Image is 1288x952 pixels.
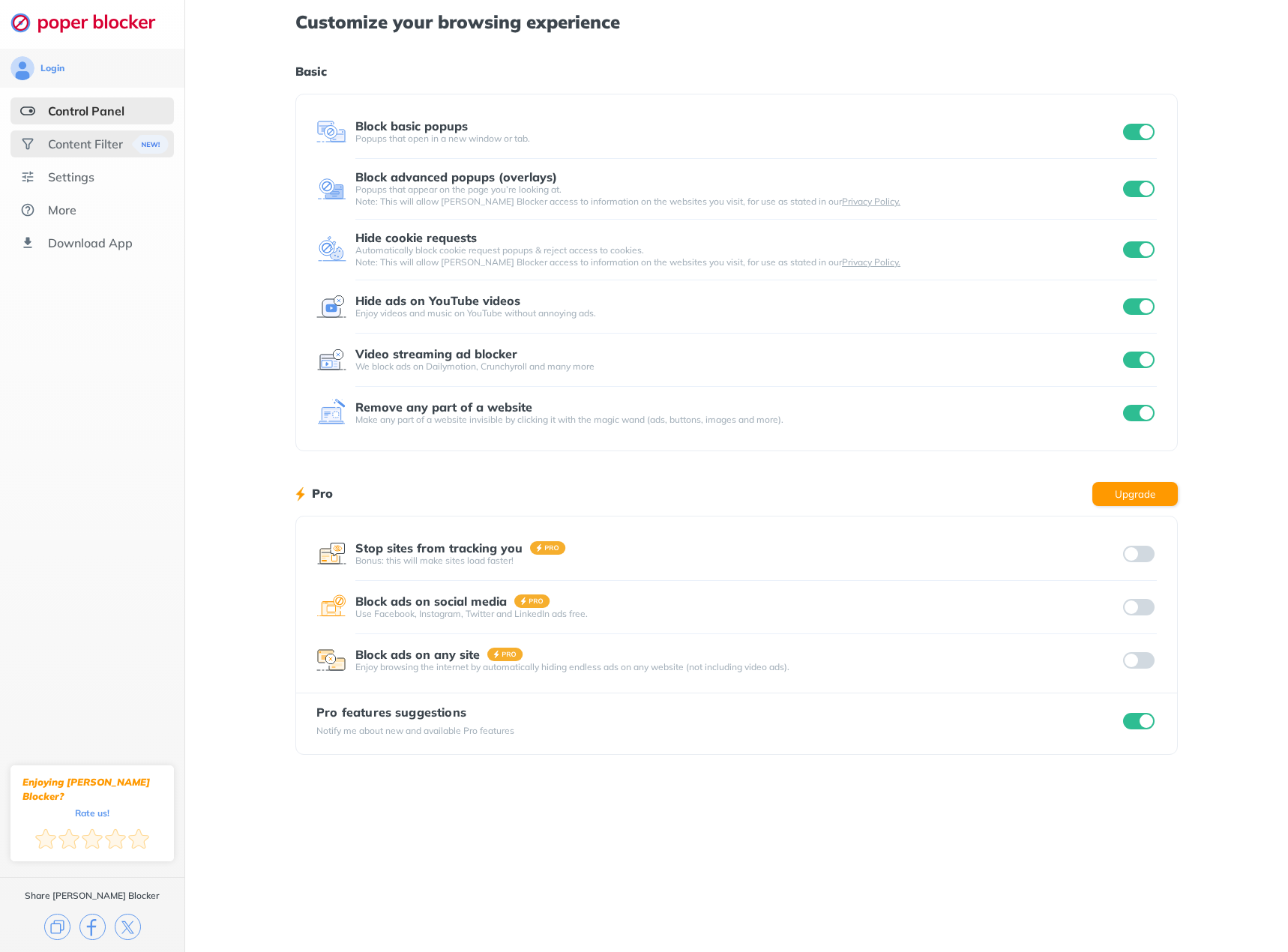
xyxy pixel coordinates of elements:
[316,645,346,675] img: feature icon
[20,202,35,217] img: about.svg
[355,555,1120,567] div: Bonus: this will make sites load faster!
[530,541,566,555] img: pro-badge.svg
[48,103,124,118] div: Control Panel
[22,775,162,804] div: Enjoying [PERSON_NAME] Blocker?
[487,648,523,661] img: pro-badge.svg
[316,592,346,622] img: feature icon
[20,103,35,118] img: features-selected.svg
[316,292,346,322] img: feature icon
[316,398,346,428] img: feature icon
[355,347,517,361] div: Video streaming ad blocker
[316,725,514,737] div: Notify me about new and available Pro features
[514,594,550,608] img: pro-badge.svg
[355,594,507,608] div: Block ads on social media
[316,705,514,719] div: Pro features suggestions
[312,483,333,503] h1: Pro
[316,539,346,569] img: feature icon
[355,170,557,184] div: Block advanced popups (overlays)
[48,169,94,184] div: Settings
[355,307,1120,319] div: Enjoy videos and music on YouTube without annoying ads.
[316,174,346,204] img: feature icon
[10,56,34,80] img: avatar.svg
[48,202,76,217] div: More
[295,61,1178,81] h1: Basic
[355,608,1120,620] div: Use Facebook, Instagram, Twitter and LinkedIn ads free.
[842,256,900,268] a: Privacy Policy.
[75,810,109,816] div: Rate us!
[20,136,35,151] img: social.svg
[79,914,106,940] img: facebook.svg
[20,169,35,184] img: settings.svg
[355,541,523,555] div: Stop sites from tracking you
[355,414,1120,426] div: Make any part of a website invisible by clicking it with the magic wand (ads, buttons, images and...
[355,661,1120,673] div: Enjoy browsing the internet by automatically hiding endless ads on any website (not including vid...
[355,133,1120,145] div: Popups that open in a new window or tab.
[842,196,900,207] a: Privacy Policy.
[355,244,1120,268] div: Automatically block cookie request popups & reject access to cookies. Note: This will allow [PERS...
[316,117,346,147] img: feature icon
[355,361,1120,373] div: We block ads on Dailymotion, Crunchyroll and many more
[1092,482,1178,506] button: Upgrade
[355,231,477,244] div: Hide cookie requests
[355,184,1120,208] div: Popups that appear on the page you’re looking at. Note: This will allow [PERSON_NAME] Blocker acc...
[48,235,133,250] div: Download App
[355,648,480,661] div: Block ads on any site
[40,62,64,74] div: Login
[115,914,141,940] img: x.svg
[10,12,172,33] img: logo-webpage.svg
[128,135,165,154] img: menuBanner.svg
[44,914,70,940] img: copy.svg
[48,136,123,151] div: Content Filter
[20,235,35,250] img: download-app.svg
[295,12,1178,31] h1: Customize your browsing experience
[316,235,346,265] img: feature icon
[25,890,160,902] div: Share [PERSON_NAME] Blocker
[316,345,346,375] img: feature icon
[295,485,305,503] img: lighting bolt
[355,119,468,133] div: Block basic popups
[355,294,520,307] div: Hide ads on YouTube videos
[355,400,532,414] div: Remove any part of a website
